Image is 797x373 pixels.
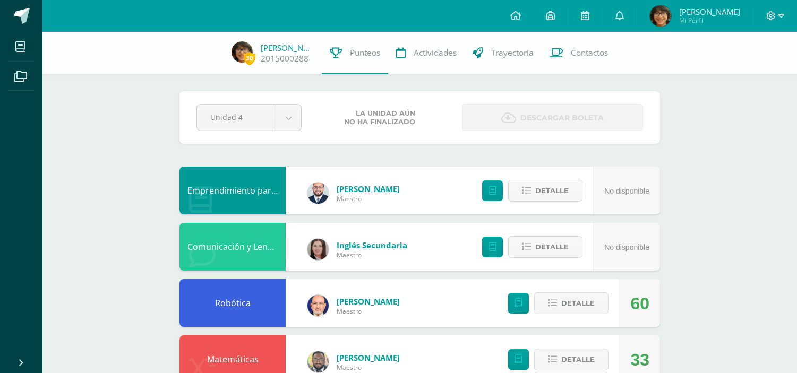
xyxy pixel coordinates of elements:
[232,41,253,63] img: 4eb4fd2c4d5ca0361bd25a1735ef3642.png
[307,183,329,204] img: eaa624bfc361f5d4e8a554d75d1a3cf6.png
[604,243,649,251] span: No disponible
[337,240,407,250] span: Inglés Secundaria
[179,279,286,327] div: Robótica
[197,105,301,131] a: Unidad 4
[508,236,582,258] button: Detalle
[604,187,649,195] span: No disponible
[307,239,329,260] img: 8af0450cf43d44e38c4a1497329761f3.png
[650,5,671,27] img: 4eb4fd2c4d5ca0361bd25a1735ef3642.png
[337,352,400,363] span: [PERSON_NAME]
[337,307,400,316] span: Maestro
[630,280,649,327] div: 60
[344,109,415,126] span: La unidad aún no ha finalizado
[244,51,255,65] span: 30
[261,42,314,53] a: [PERSON_NAME]
[350,47,380,58] span: Punteos
[561,350,595,369] span: Detalle
[465,32,542,74] a: Trayectoria
[307,351,329,372] img: 712781701cd376c1a616437b5c60ae46.png
[337,194,400,203] span: Maestro
[534,292,609,314] button: Detalle
[261,53,308,64] a: 2015000288
[542,32,616,74] a: Contactos
[179,223,286,271] div: Comunicación y Lenguaje, Idioma Extranjero Inglés
[337,363,400,372] span: Maestro
[571,47,608,58] span: Contactos
[337,250,407,259] span: Maestro
[414,47,457,58] span: Actividades
[491,47,534,58] span: Trayectoria
[337,296,400,307] span: [PERSON_NAME]
[561,293,595,313] span: Detalle
[679,6,740,17] span: [PERSON_NAME]
[337,184,400,194] span: [PERSON_NAME]
[322,32,388,74] a: Punteos
[210,105,262,129] span: Unidad 4
[535,237,569,257] span: Detalle
[535,181,569,201] span: Detalle
[179,167,286,214] div: Emprendimiento para la Productividad
[520,105,604,131] span: Descargar boleta
[508,180,582,202] button: Detalle
[388,32,465,74] a: Actividades
[534,349,609,370] button: Detalle
[307,295,329,316] img: 6b7a2a75a6c7e6282b1a1fdce061224c.png
[679,16,740,25] span: Mi Perfil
